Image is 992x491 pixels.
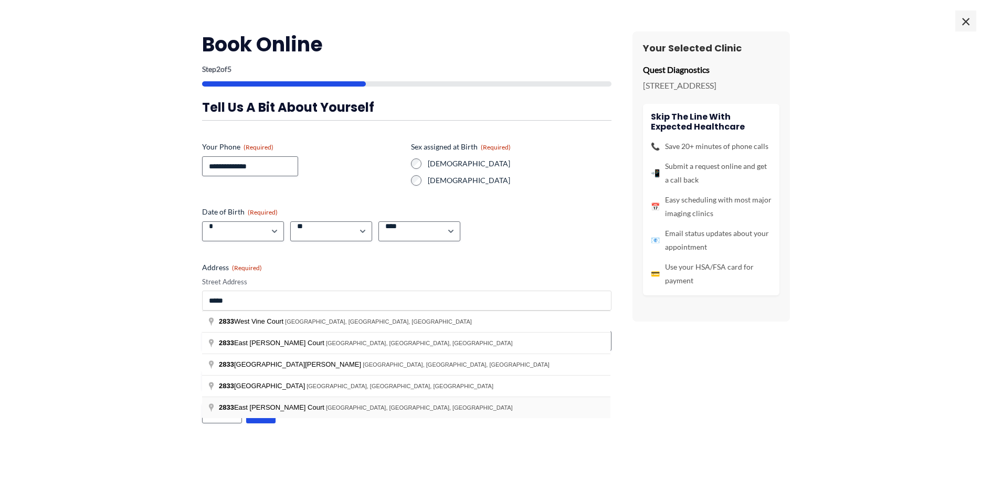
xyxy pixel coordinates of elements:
label: [DEMOGRAPHIC_DATA] [428,175,611,186]
span: (Required) [481,143,511,151]
li: Save 20+ minutes of phone calls [651,140,772,153]
span: 📅 [651,200,660,214]
legend: Address [202,262,262,273]
span: 2 [216,65,220,73]
span: [GEOGRAPHIC_DATA][PERSON_NAME] [219,360,363,368]
h2: Book Online [202,31,611,57]
h3: Your Selected Clinic [643,42,779,54]
span: 2833 [219,403,234,411]
span: 2833 [219,317,234,325]
legend: Sex assigned at Birth [411,142,511,152]
span: East [PERSON_NAME] Court [219,403,326,411]
li: Use your HSA/FSA card for payment [651,260,772,287]
label: Street Address [202,277,611,287]
li: Easy scheduling with most major imaging clinics [651,193,772,220]
label: [DEMOGRAPHIC_DATA] [428,158,611,169]
span: East [PERSON_NAME] Court [219,339,326,347]
span: 2833 [219,339,234,347]
span: 2833 [219,382,234,390]
span: West Vine Court [219,317,285,325]
span: (Required) [232,264,262,272]
span: × [955,10,976,31]
label: Your Phone [202,142,403,152]
span: 5 [227,65,231,73]
p: Step of [202,66,611,73]
span: 2833 [219,360,234,368]
legend: Date of Birth [202,207,278,217]
h4: Skip the line with Expected Healthcare [651,112,772,132]
p: [STREET_ADDRESS] [643,78,779,93]
h3: Tell us a bit about yourself [202,99,611,115]
li: Submit a request online and get a call back [651,159,772,187]
span: 📞 [651,140,660,153]
span: [GEOGRAPHIC_DATA], [GEOGRAPHIC_DATA], [GEOGRAPHIC_DATA] [363,361,550,368]
span: [GEOGRAPHIC_DATA] [219,382,307,390]
span: (Required) [248,208,278,216]
span: [GEOGRAPHIC_DATA], [GEOGRAPHIC_DATA], [GEOGRAPHIC_DATA] [326,340,513,346]
span: 💳 [651,267,660,281]
span: 📲 [651,166,660,180]
p: Quest Diagnostics [643,62,779,78]
span: [GEOGRAPHIC_DATA], [GEOGRAPHIC_DATA], [GEOGRAPHIC_DATA] [307,383,493,389]
span: (Required) [244,143,273,151]
span: [GEOGRAPHIC_DATA], [GEOGRAPHIC_DATA], [GEOGRAPHIC_DATA] [285,318,472,325]
span: [GEOGRAPHIC_DATA], [GEOGRAPHIC_DATA], [GEOGRAPHIC_DATA] [326,404,513,411]
span: 📧 [651,233,660,247]
li: Email status updates about your appointment [651,227,772,254]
